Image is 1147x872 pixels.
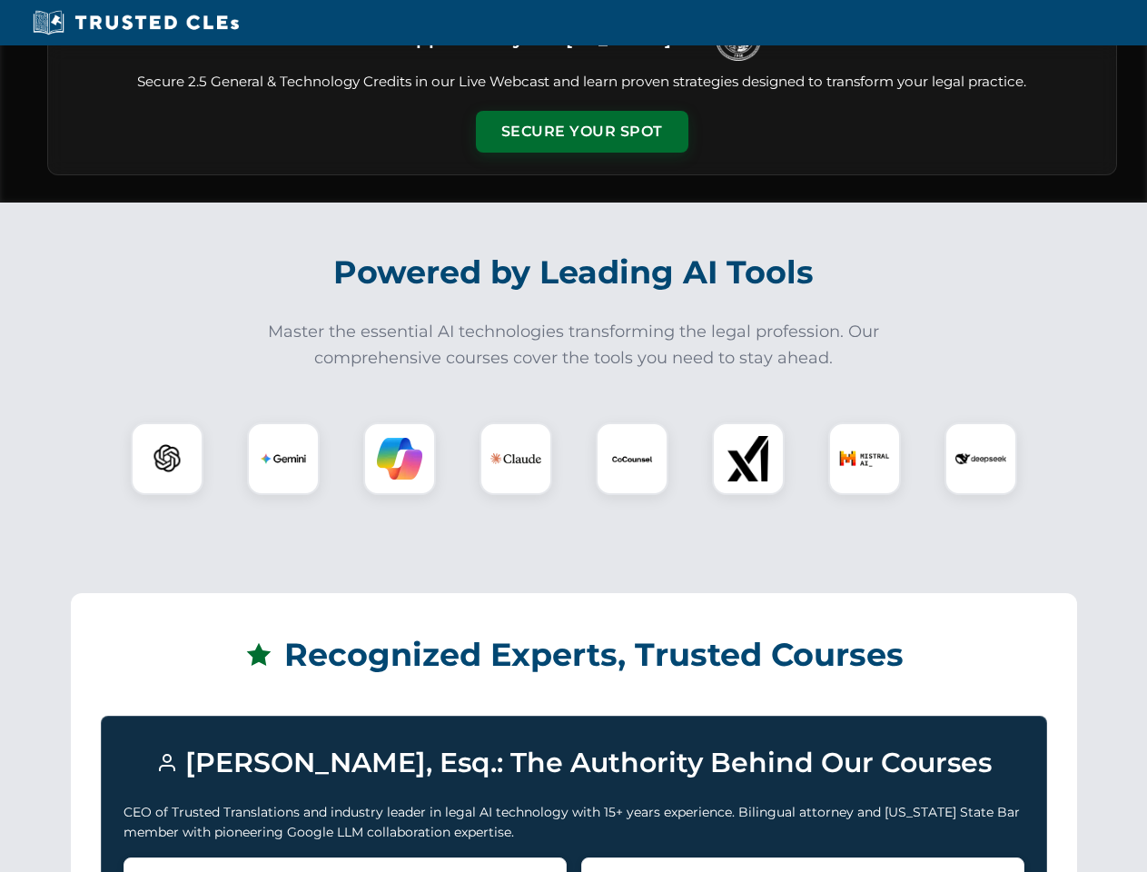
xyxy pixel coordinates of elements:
[944,422,1017,495] div: DeepSeek
[955,433,1006,484] img: DeepSeek Logo
[476,111,688,153] button: Secure Your Spot
[256,319,892,372] p: Master the essential AI technologies transforming the legal profession. Our comprehensive courses...
[490,433,541,484] img: Claude Logo
[828,422,901,495] div: Mistral AI
[124,738,1024,788] h3: [PERSON_NAME], Esq.: The Authority Behind Our Courses
[596,422,668,495] div: CoCounsel
[363,422,436,495] div: Copilot
[609,436,655,481] img: CoCounsel Logo
[101,623,1047,687] h2: Recognized Experts, Trusted Courses
[70,72,1094,93] p: Secure 2.5 General & Technology Credits in our Live Webcast and learn proven strategies designed ...
[261,436,306,481] img: Gemini Logo
[480,422,552,495] div: Claude
[712,422,785,495] div: xAI
[247,422,320,495] div: Gemini
[71,241,1077,304] h2: Powered by Leading AI Tools
[27,9,244,36] img: Trusted CLEs
[726,436,771,481] img: xAI Logo
[131,422,203,495] div: ChatGPT
[377,436,422,481] img: Copilot Logo
[839,433,890,484] img: Mistral AI Logo
[124,802,1024,843] p: CEO of Trusted Translations and industry leader in legal AI technology with 15+ years experience....
[141,432,193,485] img: ChatGPT Logo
